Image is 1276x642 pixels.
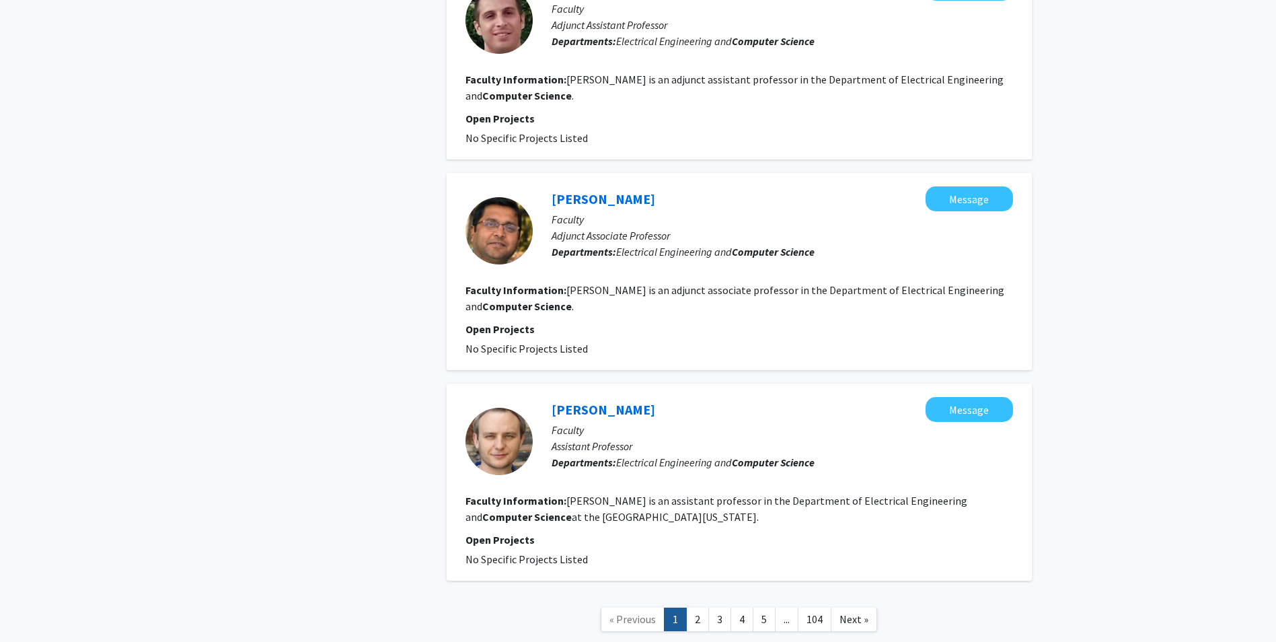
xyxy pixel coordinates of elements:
[926,397,1013,422] button: Message Jordan Malof
[534,299,572,313] b: Science
[780,456,815,469] b: Science
[465,552,588,566] span: No Specific Projects Listed
[465,73,566,86] b: Faculty Information:
[552,422,1013,438] p: Faculty
[686,608,709,631] a: 2
[465,110,1013,127] p: Open Projects
[798,608,831,631] a: 104
[552,17,1013,33] p: Adjunct Assistant Professor
[482,89,532,102] b: Computer
[552,227,1013,244] p: Adjunct Associate Professor
[708,608,731,631] a: 3
[552,245,616,258] b: Departments:
[831,608,877,631] a: Next
[732,245,778,258] b: Computer
[10,581,57,632] iframe: Chat
[730,608,753,631] a: 4
[780,245,815,258] b: Science
[465,494,967,524] fg-read-more: [PERSON_NAME] is an assistant professor in the Department of Electrical Engineering and at the [G...
[465,494,566,507] b: Faculty Information:
[552,401,655,418] a: [PERSON_NAME]
[465,283,566,297] b: Faculty Information:
[465,73,1004,102] fg-read-more: [PERSON_NAME] is an adjunct assistant professor in the Department of Electrical Engineering and .
[753,608,776,631] a: 5
[732,456,778,469] b: Computer
[465,131,588,145] span: No Specific Projects Listed
[465,532,1013,548] p: Open Projects
[465,321,1013,337] p: Open Projects
[616,34,815,48] span: Electrical Engineering and
[664,608,687,631] a: 1
[482,299,532,313] b: Computer
[482,510,532,524] b: Computer
[534,89,572,102] b: Science
[780,34,815,48] b: Science
[552,190,655,207] a: [PERSON_NAME]
[839,612,868,626] span: Next »
[552,438,1013,454] p: Assistant Professor
[552,34,616,48] b: Departments:
[732,34,778,48] b: Computer
[616,245,815,258] span: Electrical Engineering and
[552,1,1013,17] p: Faculty
[465,283,1004,313] fg-read-more: [PERSON_NAME] is an adjunct associate professor in the Department of Electrical Engineering and .
[534,510,572,524] b: Science
[465,342,588,355] span: No Specific Projects Listed
[552,456,616,469] b: Departments:
[784,612,790,626] span: ...
[609,612,656,626] span: « Previous
[926,186,1013,211] button: Message Gyan Srivastava
[552,211,1013,227] p: Faculty
[616,456,815,469] span: Electrical Engineering and
[601,608,665,631] a: Previous Page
